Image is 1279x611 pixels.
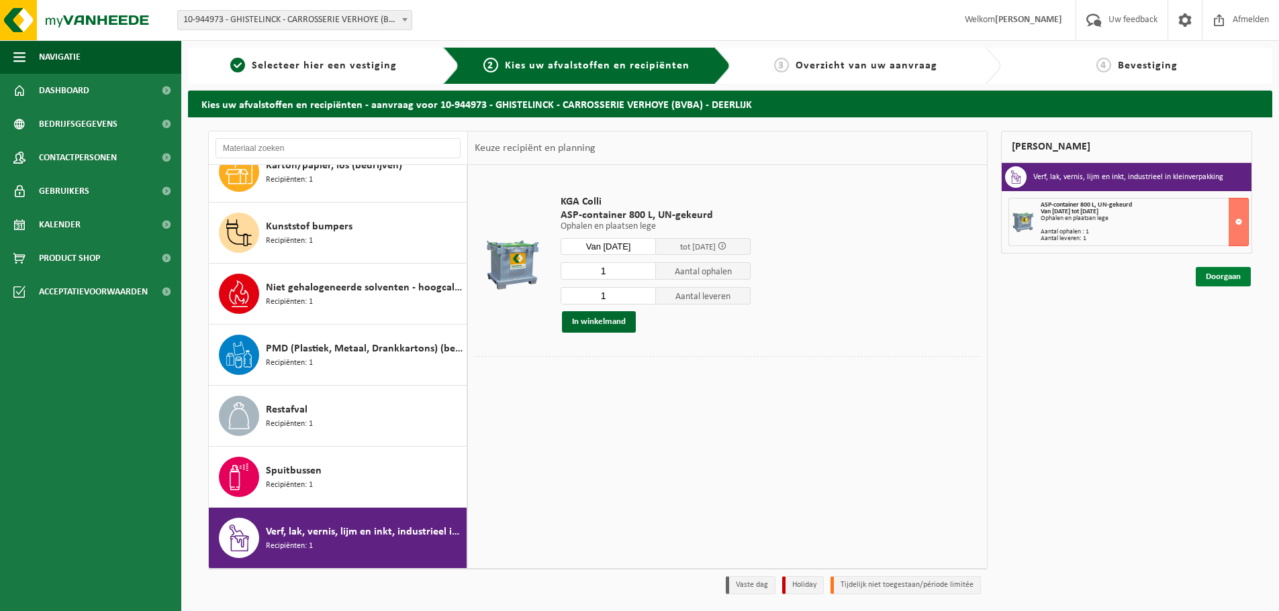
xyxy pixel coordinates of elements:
span: Aantal ophalen [656,262,751,280]
span: Product Shop [39,241,100,275]
span: Kunststof bumpers [266,219,352,235]
span: ASP-container 800 L, UN-gekeurd [561,209,751,222]
span: Karton/papier, los (bedrijven) [266,158,402,174]
p: Ophalen en plaatsen lege [561,222,751,231]
span: Gebruikers [39,174,89,208]
span: Recipiënten: 1 [266,235,313,247]
span: ASP-container 800 L, UN-gekeurd [1041,201,1132,209]
h3: Verf, lak, vernis, lijm en inkt, industrieel in kleinverpakking [1033,166,1223,188]
span: Kalender [39,208,81,241]
span: 10-944973 - GHISTELINCK - CARROSSERIE VERHOYE (BVBA) - DEERLIJK [178,11,412,30]
a: Doorgaan [1196,267,1251,286]
span: KGA Colli [561,195,751,209]
span: Kies uw afvalstoffen en recipiënten [505,60,690,71]
span: Recipiënten: 1 [266,357,313,370]
span: Recipiënten: 1 [266,418,313,431]
span: 3 [774,58,789,72]
strong: Van [DATE] tot [DATE] [1041,208,1098,215]
div: Ophalen en plaatsen lege [1041,215,1248,222]
input: Materiaal zoeken [216,138,461,158]
span: 2 [483,58,498,72]
span: Navigatie [39,40,81,74]
div: Aantal leveren: 1 [1041,235,1248,242]
span: Bevestiging [1118,60,1178,71]
span: Dashboard [39,74,89,107]
span: 10-944973 - GHISTELINCK - CARROSSERIE VERHOYE (BVBA) - DEERLIJK [177,10,412,30]
span: Spuitbussen [266,463,322,479]
span: Niet gehalogeneerde solventen - hoogcalorisch in 200lt-vat [266,280,463,296]
span: Recipiënten: 1 [266,479,313,492]
span: Recipiënten: 1 [266,174,313,186]
li: Tijdelijk niet toegestaan/période limitée [831,576,981,594]
span: Aantal leveren [656,287,751,304]
span: 4 [1096,58,1111,72]
input: Selecteer datum [561,238,656,255]
span: Restafval [266,402,307,418]
button: PMD (Plastiek, Metaal, Drankkartons) (bedrijven) Recipiënten: 1 [209,325,467,386]
span: Recipiënten: 1 [266,296,313,309]
span: Overzicht van uw aanvraag [796,60,937,71]
strong: [PERSON_NAME] [995,15,1062,25]
span: Recipiënten: 1 [266,540,313,553]
button: Restafval Recipiënten: 1 [209,386,467,447]
span: Selecteer hier een vestiging [252,60,397,71]
div: [PERSON_NAME] [1001,131,1252,163]
button: Niet gehalogeneerde solventen - hoogcalorisch in 200lt-vat Recipiënten: 1 [209,264,467,325]
button: Verf, lak, vernis, lijm en inkt, industrieel in kleinverpakking Recipiënten: 1 [209,508,467,568]
span: Acceptatievoorwaarden [39,275,148,309]
div: Keuze recipiënt en planning [468,131,602,165]
button: In winkelmand [562,311,636,333]
button: Kunststof bumpers Recipiënten: 1 [209,203,467,264]
span: PMD (Plastiek, Metaal, Drankkartons) (bedrijven) [266,341,463,357]
li: Holiday [782,576,824,594]
li: Vaste dag [726,576,775,594]
span: tot [DATE] [680,243,716,252]
span: Contactpersonen [39,141,117,174]
h2: Kies uw afvalstoffen en recipiënten - aanvraag voor 10-944973 - GHISTELINCK - CARROSSERIE VERHOYE... [188,91,1272,117]
button: Karton/papier, los (bedrijven) Recipiënten: 1 [209,142,467,203]
span: Bedrijfsgegevens [39,107,117,141]
button: Spuitbussen Recipiënten: 1 [209,447,467,508]
a: 1Selecteer hier een vestiging [195,58,432,74]
div: Aantal ophalen : 1 [1041,229,1248,235]
span: 1 [230,58,245,72]
span: Verf, lak, vernis, lijm en inkt, industrieel in kleinverpakking [266,524,463,540]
